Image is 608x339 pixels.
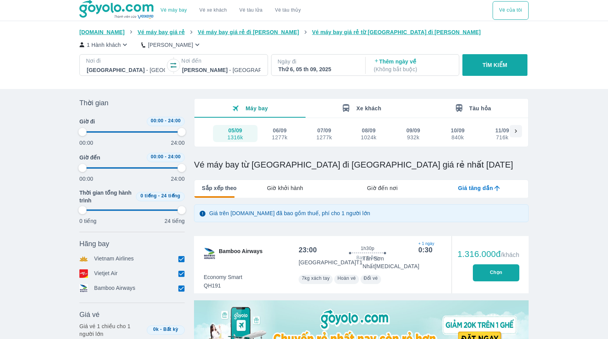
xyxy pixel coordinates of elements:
[364,276,378,281] span: Đổi vé
[495,127,509,134] div: 11/09
[362,127,376,134] div: 08/09
[79,41,129,49] button: 1 Hành khách
[198,29,299,35] span: Vé máy bay giá rẻ đi [PERSON_NAME]
[194,159,529,170] h1: Vé máy bay từ [GEOGRAPHIC_DATA] đi [GEOGRAPHIC_DATA] giá rẻ nhất [DATE]
[141,193,157,199] span: 0 tiếng
[237,180,528,196] div: lab API tabs example
[267,184,303,192] span: Giờ khởi hành
[278,65,357,73] div: Thứ 6, 05 th 09, 2025
[458,184,493,192] span: Giá tăng dần
[165,118,167,123] span: -
[79,310,100,319] span: Giá vé
[168,118,181,123] span: 24:00
[151,118,163,123] span: 00:00
[79,322,144,338] p: Giá vé 1 chiều cho 1 người lớn
[299,259,362,266] p: [GEOGRAPHIC_DATA] T1
[362,255,433,270] p: Tân Sơn Nhất [MEDICAL_DATA]
[316,134,332,140] div: 1277k
[79,98,108,108] span: Thời gian
[79,239,109,248] span: Hãng bay
[141,41,201,49] button: [PERSON_NAME]
[203,247,216,260] img: QH
[148,41,193,49] p: [PERSON_NAME]
[171,175,185,183] p: 24:00
[94,255,134,263] p: Vietnam Airlines
[457,250,519,259] div: 1.316.000đ
[246,105,268,111] span: Máy bay
[227,134,243,140] div: 1316k
[269,1,307,20] button: Vé tàu thủy
[278,58,357,65] p: Ngày đi
[199,7,227,13] a: Vé xe khách
[407,134,420,140] div: 932k
[79,28,529,36] nav: breadcrumb
[374,65,452,73] p: ( Không bắt buộc )
[493,1,529,20] div: choose transportation mode
[451,127,465,134] div: 10/09
[94,284,135,293] p: Bamboo Airways
[496,134,509,140] div: 716k
[204,273,242,281] span: Economy Smart
[312,29,481,35] span: Vé máy bay giá rẻ từ [GEOGRAPHIC_DATA] đi [PERSON_NAME]
[153,327,159,332] span: 0k
[137,29,185,35] span: Vé máy bay giá rẻ
[79,118,95,125] span: Giờ đi
[493,1,529,20] button: Vé của tôi
[181,57,261,65] p: Nơi đến
[299,245,317,255] div: 23:00
[272,134,287,140] div: 1277k
[168,154,181,159] span: 24:00
[151,154,163,159] span: 00:00
[356,105,381,111] span: Xe khách
[79,154,100,161] span: Giờ đến
[158,193,160,199] span: -
[79,139,93,147] p: 00:00
[473,264,519,281] button: Chọn
[219,247,263,260] span: Bamboo Airways
[171,139,185,147] p: 24:00
[233,1,269,20] a: Vé tàu lửa
[161,7,187,13] a: Vé máy bay
[501,252,519,258] span: /khách
[418,245,433,255] div: 0:30
[204,282,242,289] span: QH191
[462,54,527,76] button: TÌM KIẾM
[160,327,162,332] span: -
[87,41,121,49] p: 1 Hành khách
[483,61,507,69] p: TÌM KIẾM
[469,105,491,111] span: Tàu hỏa
[209,209,370,217] p: Giá trên [DOMAIN_NAME] đã bao gồm thuế, phí cho 1 người lớn
[79,217,96,225] p: 0 tiếng
[451,134,464,140] div: 840k
[228,127,242,134] div: 05/09
[165,217,185,225] p: 24 tiếng
[302,276,330,281] span: 7kg xách tay
[79,175,93,183] p: 00:00
[374,58,452,73] p: Thêm ngày về
[155,1,307,20] div: choose transportation mode
[79,189,133,204] span: Thời gian tổng hành trình
[165,154,167,159] span: -
[163,327,179,332] span: Bất kỳ
[79,29,125,35] span: [DOMAIN_NAME]
[161,193,180,199] span: 24 tiếng
[367,184,398,192] span: Giờ đến nơi
[273,127,287,134] div: 06/09
[361,245,374,252] span: 1h30p
[317,127,331,134] div: 07/09
[94,269,118,278] p: Vietjet Air
[406,127,420,134] div: 09/09
[418,241,433,247] span: + 1 ngày
[337,276,356,281] span: Hoàn vé
[213,125,510,142] div: scrollable day and price
[361,134,376,140] div: 1024k
[202,184,237,192] span: Sắp xếp theo
[86,57,166,65] p: Nơi đi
